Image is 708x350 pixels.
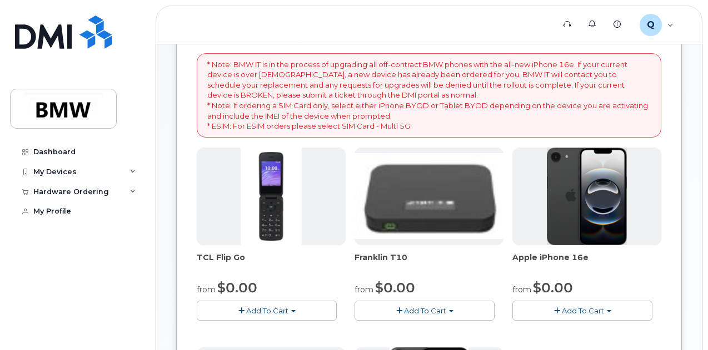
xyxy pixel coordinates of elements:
[355,285,373,295] small: from
[355,252,503,274] div: Franklin T10
[533,280,573,296] span: $0.00
[647,18,655,32] span: Q
[512,252,661,274] div: Apple iPhone 16e
[562,306,604,315] span: Add To Cart
[197,301,337,320] button: Add To Cart
[197,252,346,274] div: TCL Flip Go
[404,306,446,315] span: Add To Cart
[547,148,627,245] img: iphone16e.png
[632,14,681,36] div: QT84019
[246,306,288,315] span: Add To Cart
[207,59,651,131] p: * Note: BMW IT is in the process of upgrading all off-contract BMW phones with the all-new iPhone...
[197,285,216,295] small: from
[375,280,415,296] span: $0.00
[355,153,503,239] img: t10.jpg
[355,301,495,320] button: Add To Cart
[241,148,302,245] img: TCL_FLIP_MODE.jpg
[217,280,257,296] span: $0.00
[512,285,531,295] small: from
[512,301,652,320] button: Add To Cart
[660,302,700,342] iframe: Messenger Launcher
